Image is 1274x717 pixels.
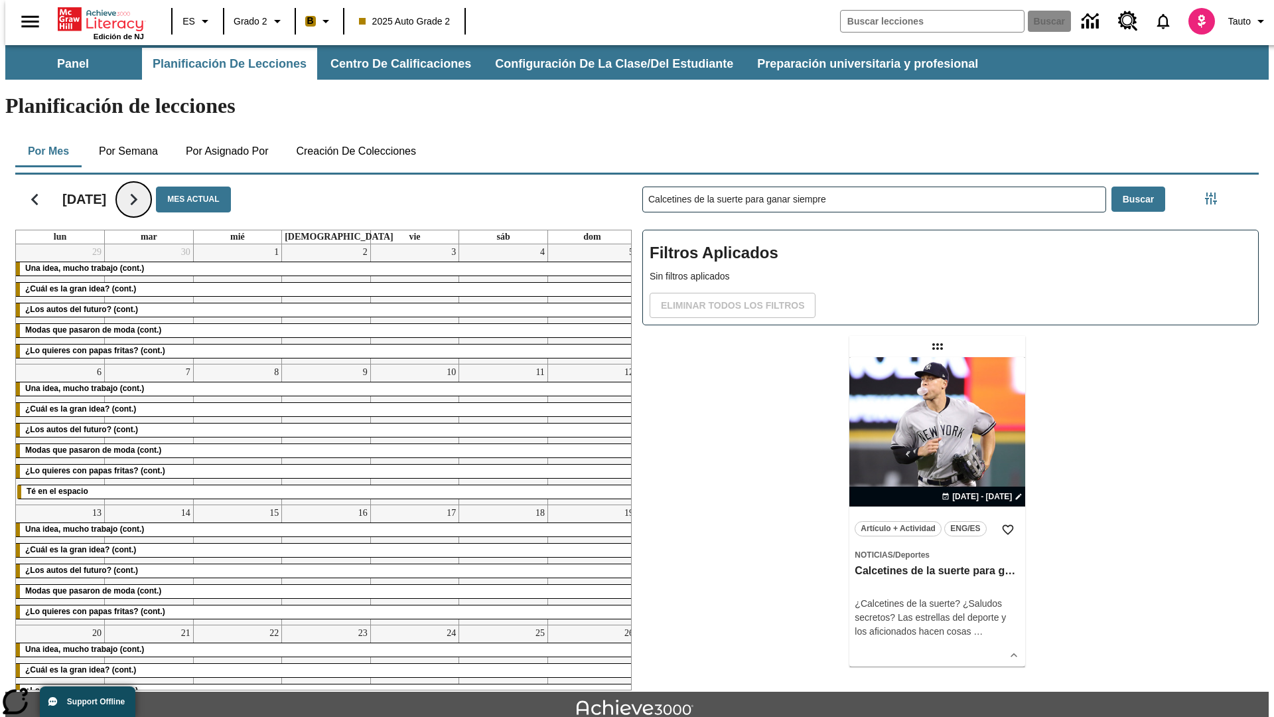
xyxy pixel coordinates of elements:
span: ENG/ES [950,522,980,536]
a: 9 de octubre de 2025 [360,364,370,380]
span: ¿Los autos del futuro? (cont.) [25,566,138,575]
td: 18 de octubre de 2025 [459,505,548,625]
a: miércoles [228,230,248,244]
div: ¿Los autos del futuro? (cont.) [16,684,636,698]
a: 15 de octubre de 2025 [267,505,281,521]
button: Artículo + Actividad [855,521,942,536]
span: ¿Lo quieres con papas fritas? (cont.) [25,607,165,616]
a: 29 de septiembre de 2025 [90,244,104,260]
h2: Filtros Aplicados [650,237,1251,270]
td: 16 de octubre de 2025 [282,505,371,625]
button: Por semana [88,135,169,167]
span: Una idea, mucho trabajo (cont.) [25,264,144,273]
p: Sin filtros aplicados [650,270,1251,283]
button: 01 sept - 01 sept Elegir fechas [939,491,1025,503]
span: Modas que pasaron de moda (cont.) [25,325,161,335]
button: Menú lateral de filtros [1198,185,1224,212]
input: Buscar lecciones [643,187,1105,212]
div: Una idea, mucho trabajo (cont.) [16,262,636,276]
span: Tema: Noticias/Deportes [855,548,1020,562]
div: Modas que pasaron de moda (cont.) [16,444,636,457]
a: 7 de octubre de 2025 [183,364,193,380]
span: Support Offline [67,697,125,706]
div: ¿Cuál es la gran idea? (cont.) [16,403,636,416]
span: ¿Cuál es la gran idea? (cont.) [25,404,136,414]
button: Centro de calificaciones [320,48,482,80]
span: B [307,13,314,29]
div: ¿Calcetines de la suerte? ¿Saludos secretos? Las estrellas del deporte y los aficionados hacen cosas [855,597,1020,639]
span: [DATE] - [DATE] [952,491,1012,503]
span: ¿Los autos del futuro? (cont.) [25,425,138,434]
button: Por asignado por [175,135,279,167]
h1: Planificación de lecciones [5,94,1269,118]
a: 17 de octubre de 2025 [444,505,459,521]
span: Té en el espacio [27,487,88,496]
span: Modas que pasaron de moda (cont.) [25,445,161,455]
div: ¿Lo quieres con papas fritas? (cont.) [16,605,636,619]
div: Subbarra de navegación [5,48,990,80]
button: Planificación de lecciones [142,48,317,80]
div: ¿Cuál es la gran idea? (cont.) [16,664,636,677]
div: Lección arrastrable: Calcetines de la suerte para ganar siempre [927,336,948,357]
div: ¿Lo quieres con papas fritas? (cont.) [16,345,636,358]
a: 8 de octubre de 2025 [271,364,281,380]
button: Escoja un nuevo avatar [1180,4,1223,39]
a: Centro de recursos, Se abrirá en una pestaña nueva. [1110,3,1146,39]
div: ¿Los autos del futuro? (cont.) [16,424,636,437]
div: Una idea, mucho trabajo (cont.) [16,523,636,536]
img: avatar image [1188,8,1215,35]
a: 14 de octubre de 2025 [178,505,193,521]
div: lesson details [849,357,1025,667]
span: ¿Cuál es la gran idea? (cont.) [25,284,136,293]
a: 6 de octubre de 2025 [94,364,104,380]
a: 26 de octubre de 2025 [622,625,636,641]
button: Por mes [15,135,82,167]
span: ¿Cuál es la gran idea? (cont.) [25,665,136,675]
span: Una idea, mucho trabajo (cont.) [25,645,144,654]
span: Grado 2 [234,15,267,29]
div: Buscar [632,169,1259,690]
a: Notificaciones [1146,4,1180,39]
button: Buscar [1111,187,1165,212]
button: Boost El color de la clase es anaranjado claro. Cambiar el color de la clase. [300,9,339,33]
a: 4 de octubre de 2025 [537,244,547,260]
span: ¿Lo quieres con papas fritas? (cont.) [25,346,165,355]
button: Ver más [1004,645,1024,665]
span: Noticias [855,550,892,560]
a: 13 de octubre de 2025 [90,505,104,521]
td: 29 de septiembre de 2025 [16,244,105,364]
a: viernes [406,230,423,244]
a: 25 de octubre de 2025 [533,625,547,641]
h2: [DATE] [62,191,106,207]
button: Configuración de la clase/del estudiante [484,48,744,80]
button: Seguir [117,183,151,216]
span: Edición de NJ [94,33,144,40]
td: 30 de septiembre de 2025 [105,244,194,364]
button: Perfil/Configuración [1223,9,1274,33]
span: … [973,626,983,637]
td: 6 de octubre de 2025 [16,364,105,505]
button: Panel [7,48,139,80]
div: Té en el espacio [17,485,635,499]
button: Lenguaje: ES, Selecciona un idioma [177,9,219,33]
button: Mes actual [156,187,230,212]
button: Grado: Grado 2, Elige un grado [228,9,291,33]
td: 10 de octubre de 2025 [370,364,459,505]
a: 30 de septiembre de 2025 [178,244,193,260]
span: ¿Lo quieres con papas fritas? (cont.) [25,466,165,475]
span: Deportes [895,550,930,560]
button: Añadir a mis Favoritas [996,518,1020,542]
a: domingo [581,230,603,244]
div: Calendario [5,169,632,690]
span: 2025 Auto Grade 2 [359,15,451,29]
a: 11 de octubre de 2025 [533,364,547,380]
td: 19 de octubre de 2025 [547,505,636,625]
span: Modas que pasaron de moda (cont.) [25,586,161,596]
td: 1 de octubre de 2025 [193,244,282,364]
a: 1 de octubre de 2025 [271,244,281,260]
td: 13 de octubre de 2025 [16,505,105,625]
h3: Calcetines de la suerte para ganar siempre [855,564,1020,578]
td: 5 de octubre de 2025 [547,244,636,364]
a: 20 de octubre de 2025 [90,625,104,641]
div: ¿Cuál es la gran idea? (cont.) [16,283,636,296]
